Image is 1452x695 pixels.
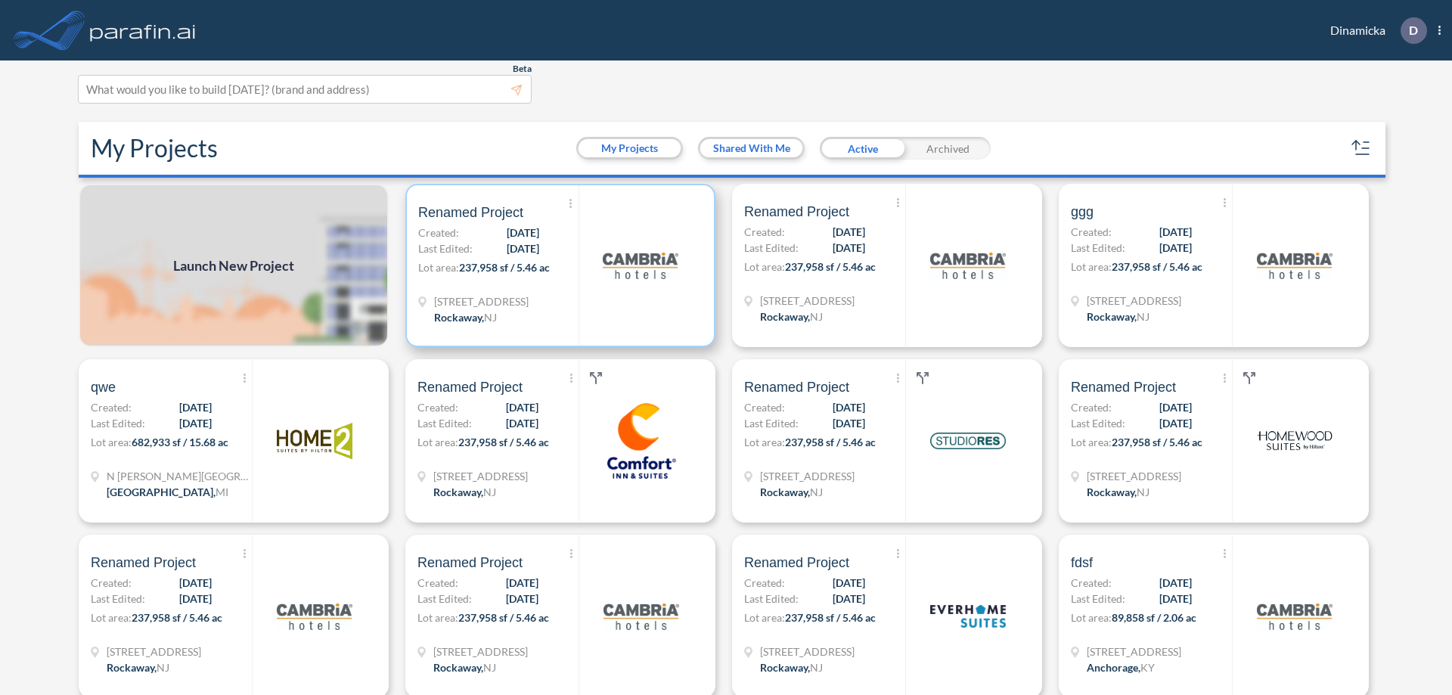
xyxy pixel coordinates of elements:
[579,139,681,157] button: My Projects
[603,403,679,479] img: logo
[833,240,865,256] span: [DATE]
[1071,611,1112,624] span: Lot area:
[1159,240,1192,256] span: [DATE]
[173,256,294,276] span: Launch New Project
[1159,591,1192,607] span: [DATE]
[459,261,550,274] span: 237,958 sf / 5.46 ac
[1087,484,1149,500] div: Rockaway, NJ
[157,661,169,674] span: NJ
[87,15,199,45] img: logo
[1159,575,1192,591] span: [DATE]
[132,436,228,448] span: 682,933 sf / 15.68 ac
[107,484,228,500] div: Grand Rapids, MI
[1071,203,1094,221] span: ggg
[179,415,212,431] span: [DATE]
[91,575,132,591] span: Created:
[216,486,228,498] span: MI
[1257,403,1333,479] img: logo
[484,311,497,324] span: NJ
[760,644,855,659] span: 321 Mt Hope Ave
[418,203,523,222] span: Renamed Project
[1087,309,1149,324] div: Rockaway, NJ
[132,611,222,624] span: 237,958 sf / 5.46 ac
[785,436,876,448] span: 237,958 sf / 5.46 ac
[744,378,849,396] span: Renamed Project
[1071,436,1112,448] span: Lot area:
[434,309,497,325] div: Rockaway, NJ
[1071,260,1112,273] span: Lot area:
[179,399,212,415] span: [DATE]
[417,399,458,415] span: Created:
[1140,661,1155,674] span: KY
[1087,659,1155,675] div: Anchorage, KY
[1159,399,1192,415] span: [DATE]
[417,415,472,431] span: Last Edited:
[1257,228,1333,303] img: logo
[744,203,849,221] span: Renamed Project
[744,399,785,415] span: Created:
[458,611,549,624] span: 237,958 sf / 5.46 ac
[760,661,810,674] span: Rockaway ,
[760,309,823,324] div: Rockaway, NJ
[107,468,250,484] span: N Wyndham Hill Dr NE
[506,399,538,415] span: [DATE]
[417,575,458,591] span: Created:
[107,661,157,674] span: Rockaway ,
[744,575,785,591] span: Created:
[1159,224,1192,240] span: [DATE]
[1137,310,1149,323] span: NJ
[810,310,823,323] span: NJ
[833,224,865,240] span: [DATE]
[1159,415,1192,431] span: [DATE]
[91,436,132,448] span: Lot area:
[760,310,810,323] span: Rockaway ,
[760,293,855,309] span: 321 Mt Hope Ave
[1137,486,1149,498] span: NJ
[107,486,216,498] span: [GEOGRAPHIC_DATA] ,
[744,436,785,448] span: Lot area:
[483,486,496,498] span: NJ
[91,591,145,607] span: Last Edited:
[417,436,458,448] span: Lot area:
[417,378,523,396] span: Renamed Project
[91,554,196,572] span: Renamed Project
[418,240,473,256] span: Last Edited:
[833,415,865,431] span: [DATE]
[1087,644,1181,659] span: 1899 Evergreen Rd
[1409,23,1418,37] p: D
[91,611,132,624] span: Lot area:
[433,661,483,674] span: Rockaway ,
[434,293,529,309] span: 321 Mt Hope Ave
[107,659,169,675] div: Rockaway, NJ
[79,184,389,347] img: add
[744,611,785,624] span: Lot area:
[785,611,876,624] span: 237,958 sf / 5.46 ac
[1087,310,1137,323] span: Rockaway ,
[507,240,539,256] span: [DATE]
[277,579,352,654] img: logo
[603,228,678,303] img: logo
[810,661,823,674] span: NJ
[810,486,823,498] span: NJ
[760,486,810,498] span: Rockaway ,
[506,415,538,431] span: [DATE]
[1071,240,1125,256] span: Last Edited:
[433,484,496,500] div: Rockaway, NJ
[1071,554,1093,572] span: fdsf
[434,311,484,324] span: Rockaway ,
[91,399,132,415] span: Created:
[417,591,472,607] span: Last Edited:
[418,261,459,274] span: Lot area:
[1071,378,1176,396] span: Renamed Project
[91,134,218,163] h2: My Projects
[433,644,528,659] span: 321 Mt Hope Ave
[417,611,458,624] span: Lot area:
[744,554,849,572] span: Renamed Project
[1112,436,1202,448] span: 237,958 sf / 5.46 ac
[760,659,823,675] div: Rockaway, NJ
[483,661,496,674] span: NJ
[930,403,1006,479] img: logo
[1112,611,1196,624] span: 89,858 sf / 2.06 ac
[1087,661,1140,674] span: Anchorage ,
[1071,575,1112,591] span: Created:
